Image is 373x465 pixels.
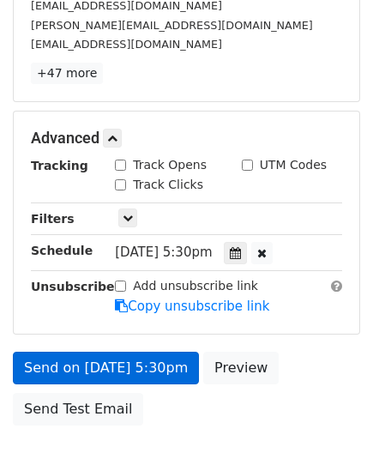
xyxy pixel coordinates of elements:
[133,156,207,174] label: Track Opens
[133,277,258,295] label: Add unsubscribe link
[115,245,212,260] span: [DATE] 5:30pm
[31,129,342,148] h5: Advanced
[133,176,203,194] label: Track Clicks
[31,159,88,172] strong: Tracking
[31,244,93,257] strong: Schedule
[31,280,115,293] strong: Unsubscribe
[13,352,199,384] a: Send on [DATE] 5:30pm
[31,63,103,84] a: +47 more
[260,156,327,174] label: UTM Codes
[31,38,222,51] small: [EMAIL_ADDRESS][DOMAIN_NAME]
[203,352,279,384] a: Preview
[13,393,143,426] a: Send Test Email
[31,19,313,32] small: [PERSON_NAME][EMAIL_ADDRESS][DOMAIN_NAME]
[287,383,373,465] iframe: Chat Widget
[115,299,269,314] a: Copy unsubscribe link
[31,212,75,226] strong: Filters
